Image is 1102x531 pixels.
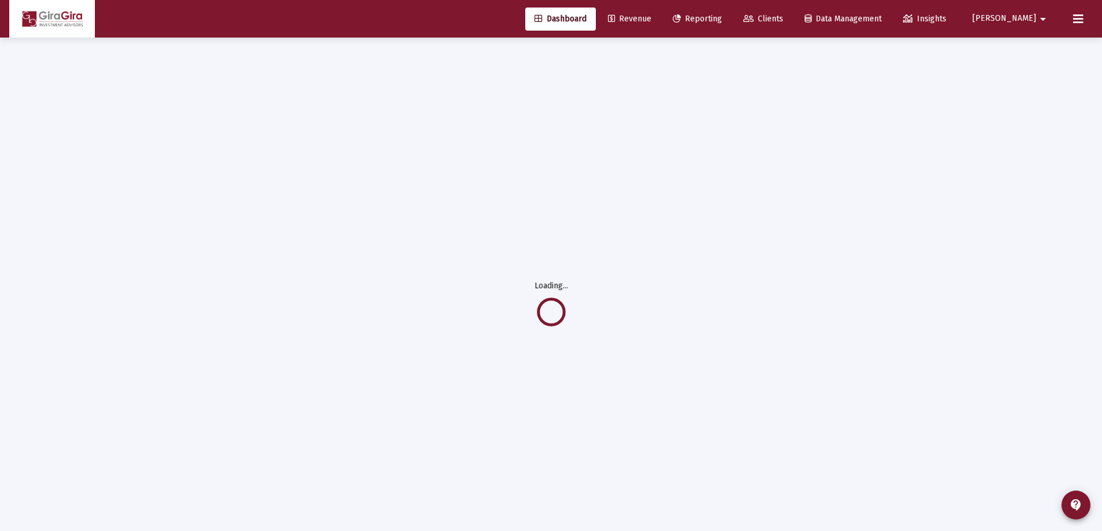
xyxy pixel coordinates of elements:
[959,7,1064,30] button: [PERSON_NAME]
[664,8,731,31] a: Reporting
[599,8,661,31] a: Revenue
[734,8,793,31] a: Clients
[805,14,882,24] span: Data Management
[972,14,1036,24] span: [PERSON_NAME]
[18,8,86,31] img: Dashboard
[673,14,722,24] span: Reporting
[894,8,956,31] a: Insights
[1069,498,1083,512] mat-icon: contact_support
[795,8,891,31] a: Data Management
[1036,8,1050,31] mat-icon: arrow_drop_down
[608,14,651,24] span: Revenue
[903,14,946,24] span: Insights
[525,8,596,31] a: Dashboard
[535,14,587,24] span: Dashboard
[743,14,783,24] span: Clients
